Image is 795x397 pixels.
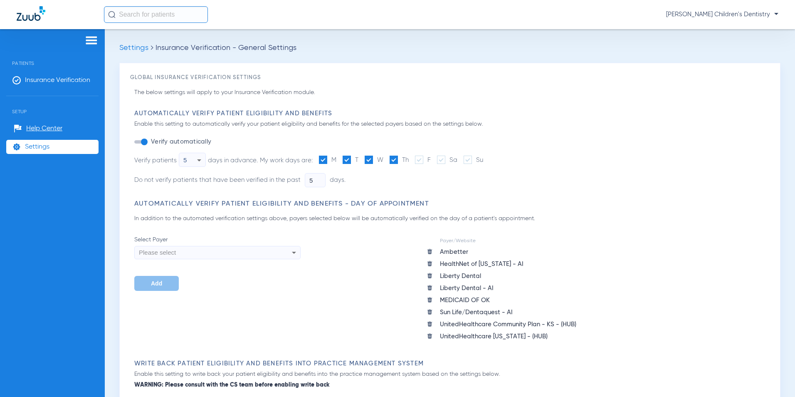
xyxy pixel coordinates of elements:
[440,271,576,281] div: Liberty Dental
[427,309,433,315] img: trash icon
[17,6,45,21] img: Zuub Logo
[134,276,179,291] button: Add
[440,283,576,293] div: Liberty Dental - AI
[427,297,433,303] img: trash icon
[14,124,62,133] a: Help Center
[134,381,770,390] b: WARNING: Please consult with the CS team before enabling write back
[6,96,99,114] span: Setup
[427,285,433,291] img: trash icon
[134,120,770,129] p: Enable this setting to automatically verify your patient eligibility and benefits for the selecte...
[440,331,576,342] div: UnitedHealthcare [US_STATE] - (HUB)
[666,10,778,19] span: [PERSON_NAME] Children's Dentistry
[390,156,409,165] label: Th
[25,143,49,151] span: Settings
[26,124,62,133] span: Help Center
[134,200,770,208] h3: Automatically Verify Patient Eligibility and Benefits - Day of Appointment
[440,259,576,269] div: HealthNet of [US_STATE] - AI
[156,44,296,52] span: Insurance Verification - General Settings
[134,153,258,167] div: Verify patients days in advance.
[437,156,457,165] label: Sa
[149,138,211,146] label: Verify automatically
[415,156,431,165] label: F
[151,280,162,287] span: Add
[104,6,208,23] input: Search for patients
[108,11,116,18] img: Search Icon
[85,35,98,45] img: hamburger-icon
[134,88,770,97] p: The below settings will apply to your Insurance Verification module.
[440,307,576,318] div: Sun Life/Dentaquest - AI
[439,236,577,246] td: Payer/Website
[427,261,433,267] img: trash icon
[260,157,313,164] span: My work days are:
[134,370,770,390] p: Enable this setting to write back your patient eligibility and benefits into the practice managem...
[365,156,383,165] label: W
[25,76,90,84] span: Insurance Verification
[319,156,336,165] label: M
[427,248,433,255] img: trash icon
[464,156,483,165] label: Su
[139,249,176,256] span: Please select
[440,295,576,305] div: MEDICAID OF OK
[427,321,433,327] img: trash icon
[183,156,187,164] span: 5
[6,48,99,66] span: Patients
[440,247,576,257] div: Ambetter
[427,273,433,279] img: trash icon
[134,109,770,118] h3: Automatically Verify Patient Eligibility and Benefits
[130,74,770,82] h3: Global Insurance Verification Settings
[134,236,301,244] span: Select Payer
[134,214,770,223] p: In addition to the automated verification settings above, payers selected below will be automatic...
[134,173,481,187] li: Do not verify patients that have been verified in the past days.
[134,360,770,368] h3: Write Back Patient Eligibility and Benefits Into Practice Management System
[119,44,148,52] span: Settings
[427,333,433,339] img: trash icon
[753,357,795,397] iframe: Chat Widget
[440,319,576,330] div: UnitedHealthcare Community Plan - KS - (HUB)
[343,156,358,165] label: T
